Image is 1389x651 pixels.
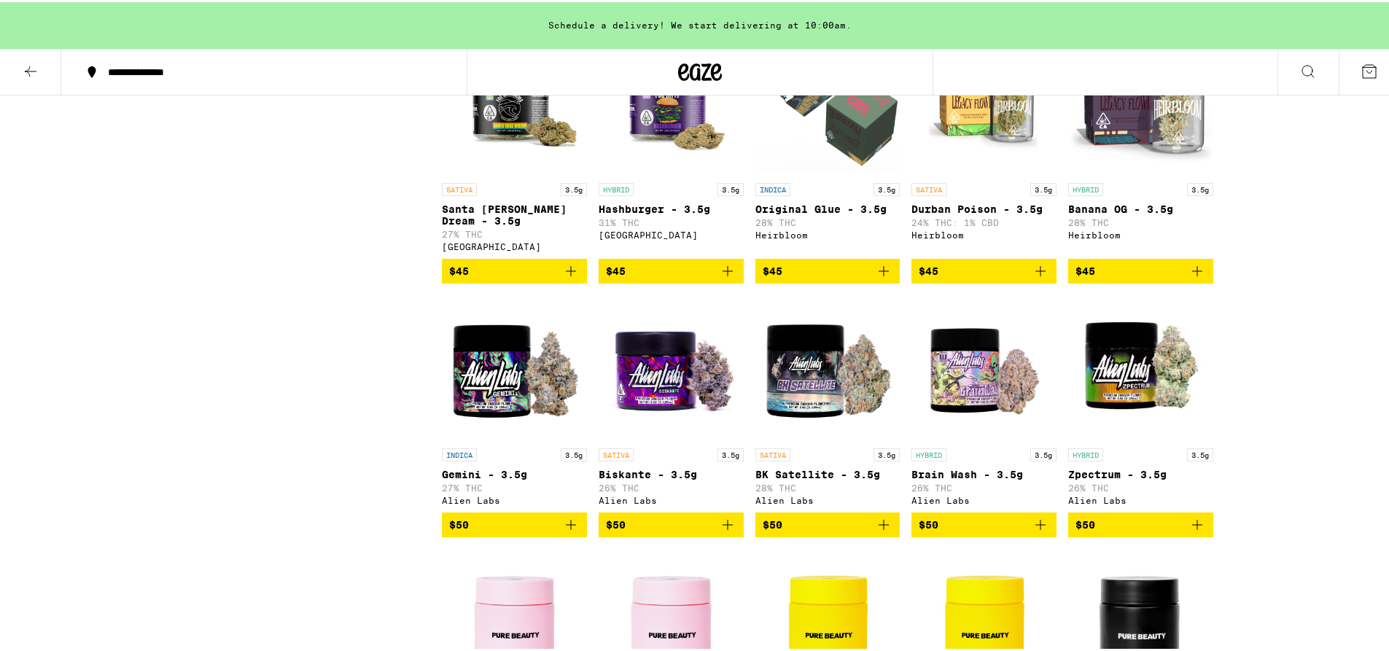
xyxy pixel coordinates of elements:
p: 28% THC [755,216,900,225]
p: HYBRID [1068,446,1103,459]
a: Open page for Brain Wash - 3.5g from Alien Labs [911,293,1057,510]
p: SATIVA [911,181,946,194]
p: 3.5g [1187,446,1213,459]
p: 3.5g [874,446,900,459]
p: Hashburger - 3.5g [599,201,744,213]
p: HYBRID [599,181,634,194]
p: 3.5g [561,181,587,194]
span: $45 [763,263,782,275]
button: Add to bag [1068,257,1213,281]
p: 24% THC: 1% CBD [911,216,1057,225]
img: Alien Labs - Gemini - 3.5g [442,293,587,439]
img: Alien Labs - Zpectrum - 3.5g [1068,293,1213,439]
p: INDICA [442,446,477,459]
img: Alien Labs - BK Satellite - 3.5g [755,293,900,439]
span: $45 [449,263,469,275]
a: Open page for Banana OG - 3.5g from Heirbloom [1068,28,1213,257]
span: $45 [606,263,626,275]
div: Alien Labs [1068,494,1213,503]
div: [GEOGRAPHIC_DATA] [442,240,587,249]
a: Open page for BK Satellite - 3.5g from Alien Labs [755,293,900,510]
img: Fog City Farms - Hashburger - 3.5g [599,28,744,174]
a: Open page for Zpectrum - 3.5g from Alien Labs [1068,293,1213,510]
p: 28% THC [1068,216,1213,225]
div: Heirbloom [755,228,900,238]
p: HYBRID [911,446,946,459]
span: $50 [606,517,626,529]
p: 3.5g [561,446,587,459]
div: Heirbloom [911,228,1057,238]
p: 26% THC [1068,481,1213,491]
p: SATIVA [599,446,634,459]
button: Add to bag [442,510,587,535]
p: Zpectrum - 3.5g [1068,467,1213,478]
p: INDICA [755,181,790,194]
p: 27% THC [442,481,587,491]
p: SATIVA [442,181,477,194]
button: Add to bag [755,510,900,535]
button: Add to bag [755,257,900,281]
p: Biskante - 3.5g [599,467,744,478]
a: Open page for Hashburger - 3.5g from Fog City Farms [599,28,744,257]
a: Open page for Durban Poison - 3.5g from Heirbloom [911,28,1057,257]
img: Heirbloom - Original Glue - 3.5g [755,28,900,174]
button: Add to bag [911,510,1057,535]
p: Original Glue - 3.5g [755,201,900,213]
p: 27% THC [442,227,587,237]
div: Alien Labs [599,494,744,503]
p: Santa [PERSON_NAME] Dream - 3.5g [442,201,587,225]
a: Open page for Biskante - 3.5g from Alien Labs [599,293,744,510]
p: 31% THC [599,216,744,225]
img: Fog City Farms - Santa Cruz Dream - 3.5g [442,28,587,174]
span: $50 [763,517,782,529]
button: Add to bag [911,257,1057,281]
a: Open page for Santa Cruz Dream - 3.5g from Fog City Farms [442,28,587,257]
p: 3.5g [1030,446,1057,459]
span: $50 [1075,517,1095,529]
img: Heirbloom - Durban Poison - 3.5g [911,28,1057,174]
a: Open page for Gemini - 3.5g from Alien Labs [442,293,587,510]
a: Open page for Original Glue - 3.5g from Heirbloom [755,28,900,257]
button: Add to bag [599,257,744,281]
img: Alien Labs - Biskante - 3.5g [599,293,744,439]
p: 3.5g [717,446,744,459]
button: Add to bag [442,257,587,281]
p: 3.5g [1030,181,1057,194]
p: Gemini - 3.5g [442,467,587,478]
span: $45 [1075,263,1095,275]
p: 28% THC [755,481,900,491]
div: Heirbloom [1068,228,1213,238]
p: HYBRID [1068,181,1103,194]
p: Brain Wash - 3.5g [911,467,1057,478]
img: Alien Labs - Brain Wash - 3.5g [911,293,1057,439]
div: Alien Labs [755,494,900,503]
p: 3.5g [1187,181,1213,194]
span: $45 [919,263,938,275]
span: $50 [919,517,938,529]
p: Banana OG - 3.5g [1068,201,1213,213]
div: Alien Labs [911,494,1057,503]
div: Alien Labs [442,494,587,503]
p: 26% THC [911,481,1057,491]
span: $50 [449,517,469,529]
img: Heirbloom - Banana OG - 3.5g [1068,28,1213,174]
button: Add to bag [1068,510,1213,535]
p: Durban Poison - 3.5g [911,201,1057,213]
div: [GEOGRAPHIC_DATA] [599,228,744,238]
p: BK Satellite - 3.5g [755,467,900,478]
p: 3.5g [717,181,744,194]
p: SATIVA [755,446,790,459]
p: 3.5g [874,181,900,194]
button: Add to bag [599,510,744,535]
p: 26% THC [599,481,744,491]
